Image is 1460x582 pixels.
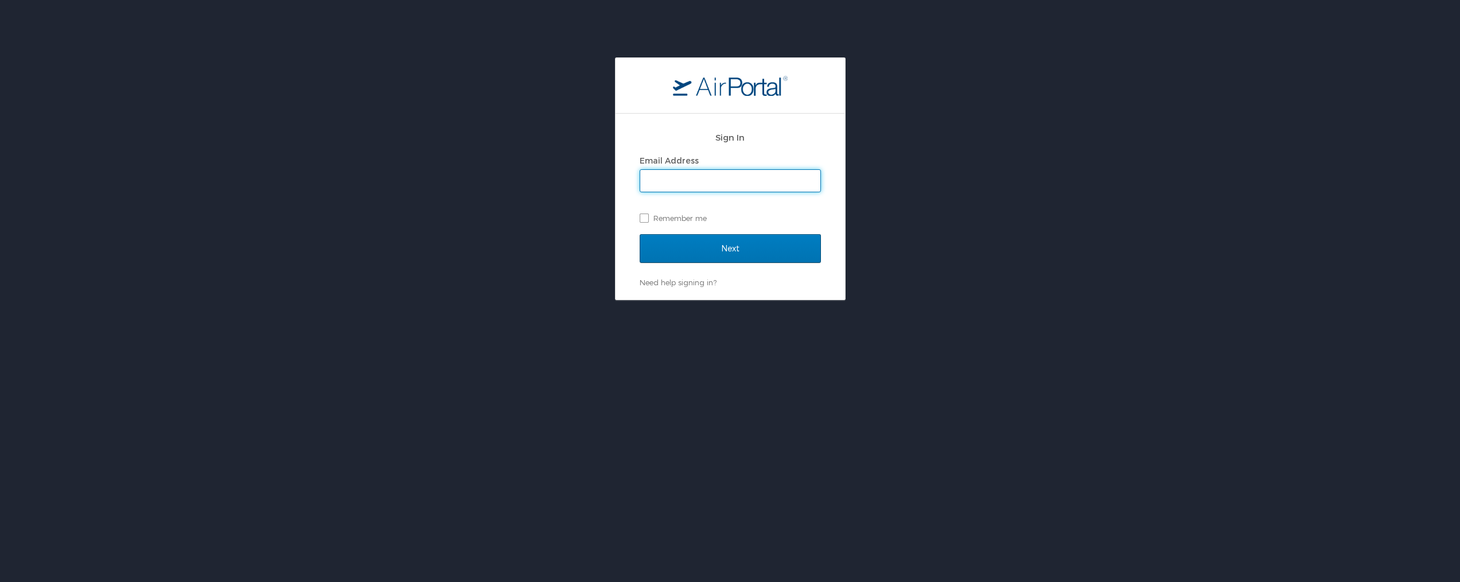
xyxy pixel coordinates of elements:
label: Email Address [640,156,699,165]
a: Need help signing in? [640,278,717,287]
input: Next [640,234,821,263]
h2: Sign In [640,131,821,144]
label: Remember me [640,209,821,227]
img: logo [673,75,788,96]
